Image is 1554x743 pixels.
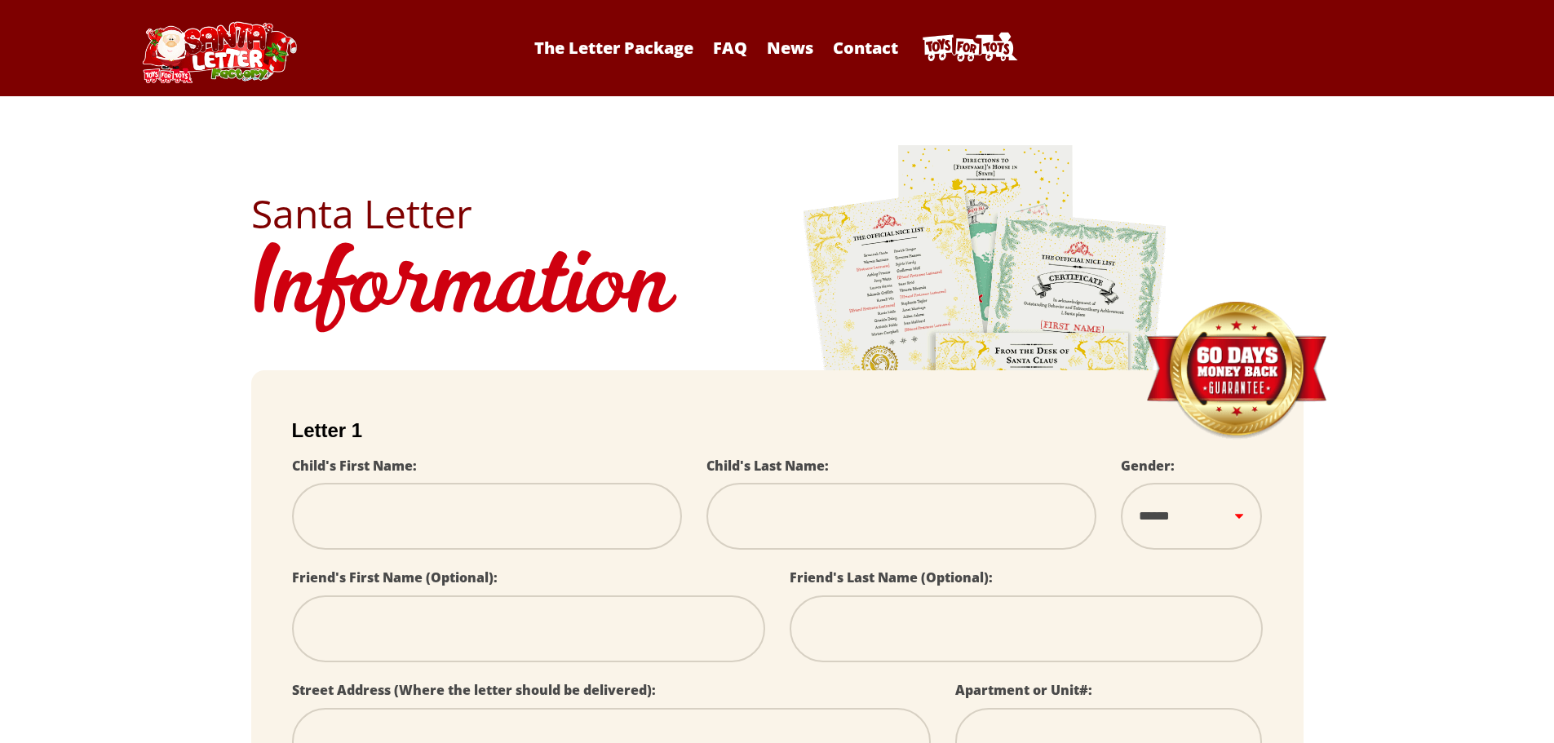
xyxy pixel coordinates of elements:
a: The Letter Package [526,37,702,59]
a: FAQ [705,37,755,59]
img: Santa Letter Logo [137,21,300,83]
a: Contact [825,37,906,59]
label: Friend's Last Name (Optional): [790,568,993,586]
img: letters.png [802,143,1169,599]
label: Apartment or Unit#: [955,681,1092,699]
a: News [759,37,821,59]
label: Child's First Name: [292,457,417,475]
label: Street Address (Where the letter should be delivered): [292,681,656,699]
label: Gender: [1121,457,1175,475]
h1: Information [251,233,1304,346]
label: Friend's First Name (Optional): [292,568,498,586]
h2: Santa Letter [251,194,1304,233]
label: Child's Last Name: [706,457,829,475]
h2: Letter 1 [292,419,1263,442]
img: Money Back Guarantee [1144,301,1328,440]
